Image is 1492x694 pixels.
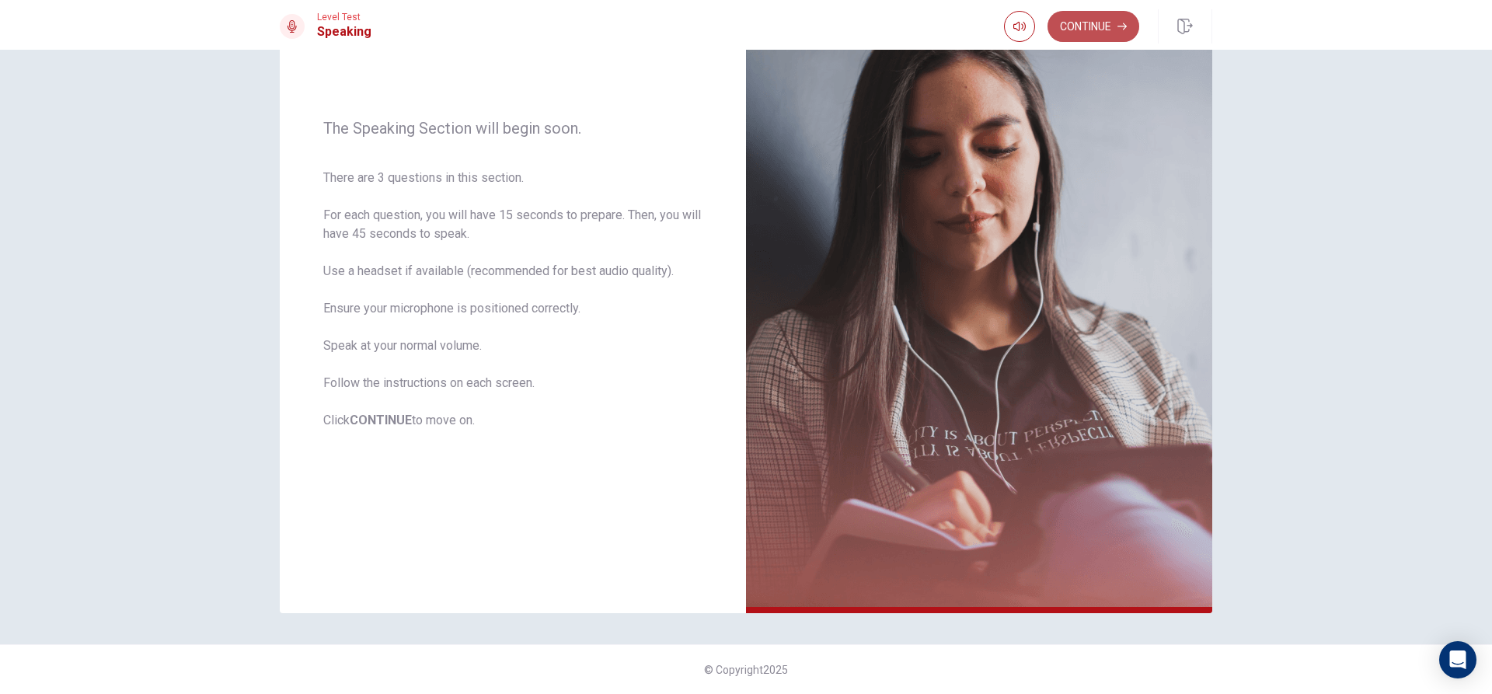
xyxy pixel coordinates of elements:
h1: Speaking [317,23,371,41]
div: Open Intercom Messenger [1439,641,1476,678]
span: There are 3 questions in this section. For each question, you will have 15 seconds to prepare. Th... [323,169,702,430]
span: The Speaking Section will begin soon. [323,119,702,138]
button: Continue [1048,11,1139,42]
span: © Copyright 2025 [704,664,788,676]
span: Level Test [317,12,371,23]
b: CONTINUE [350,413,412,427]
